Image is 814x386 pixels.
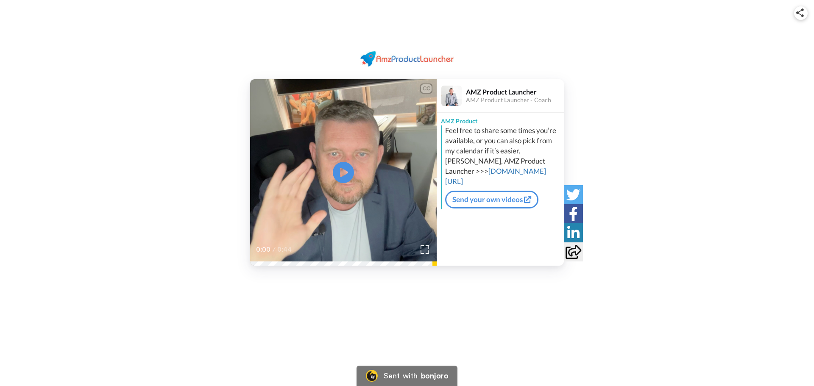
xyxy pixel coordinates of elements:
img: ic_share.svg [796,8,804,17]
a: Send your own videos [445,191,538,208]
div: AMZ Product Launcher - Coach [466,97,563,104]
a: [DOMAIN_NAME][URL] [445,167,546,186]
div: Feel free to share some times you’re available, or you can also pick from my calendar if it’s eas... [445,125,562,186]
div: AMZ Product [437,113,564,125]
div: CC [421,84,432,93]
span: 0:44 [277,244,292,255]
div: AMZ Product Launcher [466,88,563,96]
img: Profile Image [441,86,462,106]
img: AMZ Product Launcher logo [360,51,454,67]
span: / [273,244,276,255]
span: 0:00 [256,244,271,255]
img: Full screen [421,245,429,254]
